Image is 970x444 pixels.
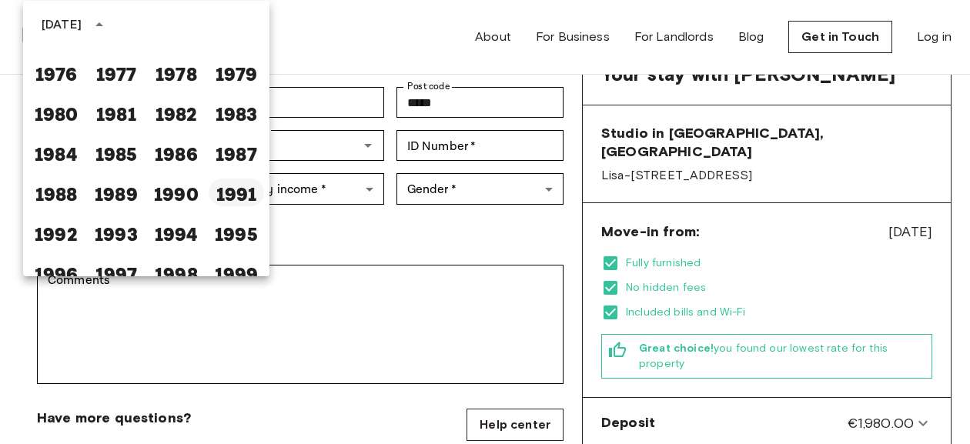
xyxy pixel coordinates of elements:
[149,139,204,166] button: 1986
[28,98,84,126] button: 1980
[396,87,564,118] div: Post code
[634,28,714,46] a: For Landlords
[601,124,932,161] span: Studio in [GEOGRAPHIC_DATA], [GEOGRAPHIC_DATA]
[888,222,932,242] span: [DATE]
[28,58,84,86] button: 1976
[467,409,564,441] a: Help center
[149,219,204,246] button: 1994
[601,167,932,184] span: Lisa-[STREET_ADDRESS]
[149,58,204,86] button: 1978
[536,28,610,46] a: For Business
[209,98,264,126] button: 1983
[639,342,714,355] b: Great choice!
[149,179,204,206] button: 1990
[149,98,204,126] button: 1982
[626,255,932,271] span: Fully furnished
[209,179,264,206] button: 1991
[28,18,84,46] button: 1972
[209,58,264,86] button: 1979
[738,28,764,46] a: Blog
[89,219,144,246] button: 1993
[42,15,82,34] div: [DATE]
[475,28,511,46] a: About
[86,12,112,38] button: year view is open, switch to calendar view
[28,179,84,206] button: 1988
[37,265,564,384] div: Comments
[601,222,699,241] span: Move-in from:
[89,98,144,126] button: 1981
[89,179,144,206] button: 1989
[788,21,892,53] a: Get in Touch
[626,305,932,320] span: Included bills and Wi-Fi
[89,18,144,46] button: 1973
[89,139,144,166] button: 1985
[917,28,952,46] a: Log in
[89,259,144,286] button: 1997
[28,219,84,246] button: 1992
[209,139,264,166] button: 1987
[18,27,111,42] img: Habyt
[28,139,84,166] button: 1984
[601,413,655,433] span: Deposit
[209,259,264,286] button: 1999
[149,18,204,46] button: 1974
[396,130,564,161] div: ID Number
[28,259,84,286] button: 1996
[639,341,925,372] span: you found our lowest rate for this property
[209,18,264,46] button: 1975
[848,413,914,433] span: €1,980.00
[357,135,379,156] button: Open
[209,219,264,246] button: 1995
[626,280,932,295] span: No hidden fees
[589,404,945,442] div: Deposit€1,980.00
[37,409,191,427] span: Have more questions?
[89,58,144,86] button: 1977
[407,80,450,93] label: Post code
[149,259,204,286] button: 1998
